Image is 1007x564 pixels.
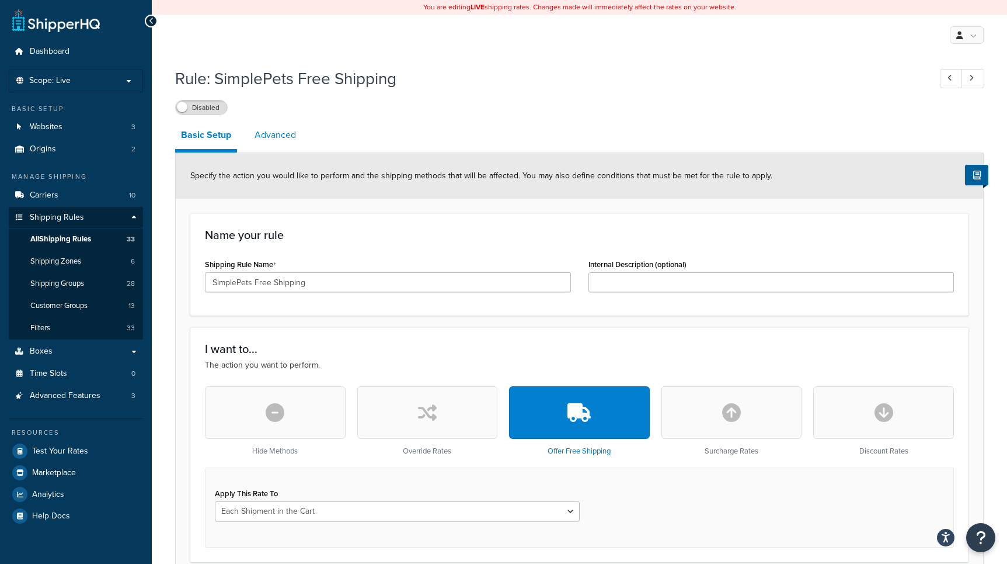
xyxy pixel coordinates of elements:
span: Filters [30,323,50,333]
a: Test Your Rates [9,441,143,462]
span: Analytics [32,490,64,500]
a: Shipping Rules [9,207,143,229]
a: Filters33 [9,317,143,339]
a: Basic Setup [175,121,237,153]
a: Websites3 [9,116,143,138]
p: The action you want to perform. [205,359,954,372]
div: Resources [9,428,143,438]
h1: Rule: SimplePets Free Shipping [175,67,918,90]
label: Apply This Rate To [215,489,278,498]
a: Advanced [249,121,302,149]
span: 28 [127,279,135,289]
button: Open Resource Center [966,523,995,552]
button: Show Help Docs [965,165,988,185]
span: 33 [127,234,135,244]
li: Origins [9,139,143,160]
a: Origins2 [9,139,143,160]
span: Carriers [30,191,58,200]
span: Origins [30,144,56,154]
a: Marketplace [9,462,143,483]
span: 6 [131,257,135,267]
li: Shipping Groups [9,273,143,295]
div: Manage Shipping [9,172,143,182]
span: Marketplace [32,468,76,478]
span: Dashboard [30,47,69,57]
span: 10 [129,191,135,200]
span: Websites [30,122,62,132]
a: Carriers10 [9,185,143,206]
div: Surcharge Rates [661,386,802,456]
a: Time Slots0 [9,363,143,385]
span: Advanced Features [30,391,100,401]
a: Next Record [961,69,984,88]
span: All Shipping Rules [30,234,91,244]
a: Previous Record [940,69,963,88]
a: Analytics [9,484,143,505]
span: Time Slots [30,369,67,379]
a: Advanced Features3 [9,385,143,407]
li: Websites [9,116,143,138]
li: Customer Groups [9,295,143,317]
span: Scope: Live [29,76,71,86]
span: 3 [131,122,135,132]
div: Basic Setup [9,104,143,114]
b: LIVE [471,2,485,12]
span: 13 [128,301,135,311]
div: Offer Free Shipping [509,386,650,456]
li: Shipping Rules [9,207,143,340]
div: Discount Rates [813,386,954,456]
span: Help Docs [32,511,70,521]
span: Boxes [30,347,53,357]
a: Shipping Zones6 [9,251,143,272]
a: Customer Groups13 [9,295,143,317]
span: Test Your Rates [32,447,88,456]
span: 3 [131,391,135,401]
a: Dashboard [9,41,143,63]
li: Advanced Features [9,385,143,407]
span: Customer Groups [30,301,88,311]
span: 33 [127,323,135,333]
label: Disabled [176,101,227,115]
h3: I want to... [205,342,954,355]
a: AllShipping Rules33 [9,229,143,250]
a: Help Docs [9,506,143,527]
li: Filters [9,317,143,339]
a: Shipping Groups28 [9,273,143,295]
span: Shipping Groups [30,279,84,289]
div: Hide Methods [205,386,346,456]
li: Carriers [9,185,143,206]
span: Specify the action you would like to perform and the shipping methods that will be affected. You ... [190,169,772,182]
div: Override Rates [357,386,498,456]
li: Time Slots [9,363,143,385]
span: 0 [131,369,135,379]
label: Internal Description (optional) [588,260,687,269]
span: Shipping Zones [30,257,81,267]
span: 2 [131,144,135,154]
a: Boxes [9,341,143,362]
label: Shipping Rule Name [205,260,276,269]
h3: Name your rule [205,229,954,241]
li: Shipping Zones [9,251,143,272]
span: Shipping Rules [30,213,84,223]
